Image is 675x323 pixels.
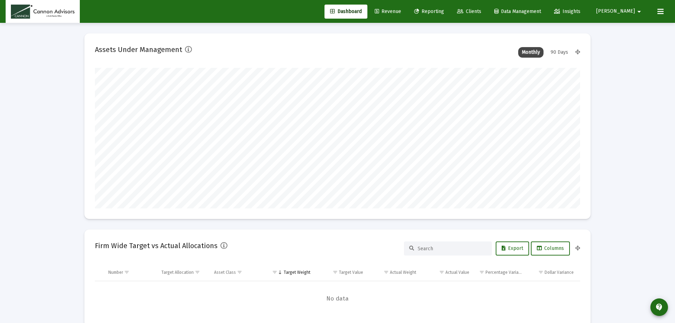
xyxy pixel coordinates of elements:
[339,270,363,275] div: Target Value
[103,264,156,281] td: Column Number
[272,270,277,275] span: Show filter options for column 'Target Weight'
[333,270,338,275] span: Show filter options for column 'Target Value'
[588,4,652,18] button: [PERSON_NAME]
[11,5,75,19] img: Dashboard
[368,264,421,281] td: Column Actual Weight
[262,264,315,281] td: Column Target Weight
[124,270,129,275] span: Show filter options for column 'Number'
[369,5,407,19] a: Revenue
[390,270,416,275] div: Actual Weight
[409,5,450,19] a: Reporting
[548,5,586,19] a: Insights
[545,270,574,275] div: Dollar Variance
[237,270,242,275] span: Show filter options for column 'Asset Class'
[439,270,444,275] span: Show filter options for column 'Actual Value'
[418,246,487,252] input: Search
[195,270,200,275] span: Show filter options for column 'Target Allocation'
[95,295,580,303] span: No data
[518,47,544,58] div: Monthly
[474,264,527,281] td: Column Percentage Variance
[537,245,564,251] span: Columns
[445,270,469,275] div: Actual Value
[596,8,635,14] span: [PERSON_NAME]
[502,245,523,251] span: Export
[324,5,367,19] a: Dashboard
[156,264,210,281] td: Column Target Allocation
[547,47,572,58] div: 90 Days
[421,264,474,281] td: Column Actual Value
[414,8,444,14] span: Reporting
[330,8,362,14] span: Dashboard
[479,270,484,275] span: Show filter options for column 'Percentage Variance'
[315,264,368,281] td: Column Target Value
[95,44,182,55] h2: Assets Under Management
[451,5,487,19] a: Clients
[554,8,580,14] span: Insights
[284,270,310,275] div: Target Weight
[635,5,643,19] mat-icon: arrow_drop_down
[489,5,547,19] a: Data Management
[531,241,570,256] button: Columns
[95,240,218,251] h2: Firm Wide Target vs Actual Allocations
[457,8,481,14] span: Clients
[108,270,123,275] div: Number
[161,270,194,275] div: Target Allocation
[496,241,529,256] button: Export
[655,303,663,311] mat-icon: contact_support
[527,264,580,281] td: Column Dollar Variance
[209,264,262,281] td: Column Asset Class
[486,270,523,275] div: Percentage Variance
[95,264,580,316] div: Data grid
[538,270,544,275] span: Show filter options for column 'Dollar Variance'
[494,8,541,14] span: Data Management
[375,8,401,14] span: Revenue
[384,270,389,275] span: Show filter options for column 'Actual Weight'
[214,270,236,275] div: Asset Class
